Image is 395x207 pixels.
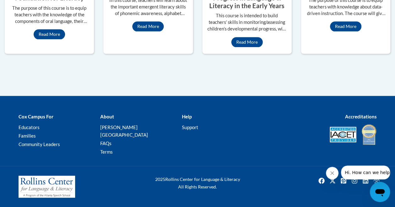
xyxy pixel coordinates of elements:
a: Facebook Group [371,176,381,186]
a: Linkedin [360,176,370,186]
b: Help [182,114,191,119]
b: Cox Campus For [19,114,53,119]
a: FAQs [100,140,111,146]
b: About [100,114,114,119]
a: Facebook [316,176,326,186]
a: Twitter [327,176,337,186]
iframe: Button to launch messaging window [370,182,390,202]
p: This course is intended to build teachers’ skills in monitoring/assessing children’s developmenta... [207,13,287,32]
p: The purpose of this course is to equip teachers with the knowledge of the components of oral lang... [9,5,89,25]
img: Rollins Center for Language & Literacy - A Program of the Atlanta Speech School [19,176,75,198]
img: Facebook icon [316,176,326,186]
iframe: Message from company [341,166,390,179]
a: Read More [132,21,164,31]
a: Read More [330,21,361,31]
a: Read More [231,37,263,47]
b: Accreditations [345,114,377,119]
a: Educators [19,124,40,130]
a: Community Leaders [19,141,60,147]
a: Pinterest [338,176,348,186]
img: Accredited IACET® Provider [330,127,356,142]
img: Twitter icon [327,176,337,186]
div: Rollins Center for Language & Literacy All Rights Reserved. [136,176,259,191]
a: [PERSON_NAME][GEOGRAPHIC_DATA] [100,124,148,138]
a: Read More [34,29,65,39]
a: Terms [100,149,112,155]
img: IDA® Accredited [361,123,377,145]
a: Support [182,124,198,130]
a: Instagram [349,176,359,186]
span: Hi. How can we help? [4,4,51,9]
span: 2025 [155,177,165,182]
img: Pinterest icon [338,176,348,186]
img: Facebook group icon [371,176,381,186]
a: Families [19,133,36,139]
iframe: Close message [326,167,338,179]
img: Instagram icon [349,176,359,186]
img: LinkedIn icon [360,176,370,186]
